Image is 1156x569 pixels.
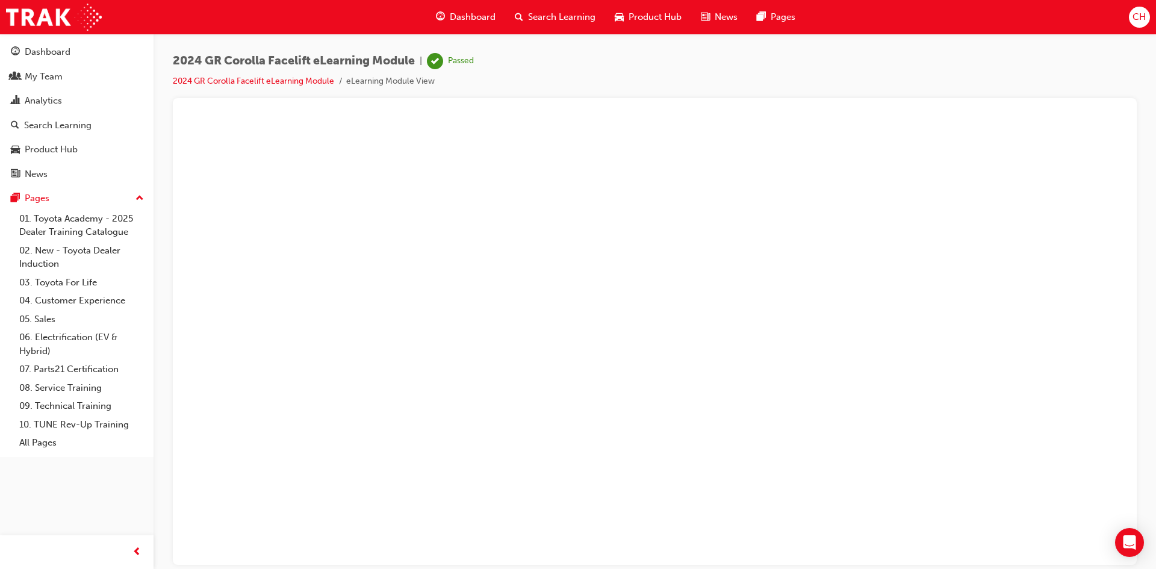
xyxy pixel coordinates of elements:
[5,41,149,63] a: Dashboard
[14,273,149,292] a: 03. Toyota For Life
[14,415,149,434] a: 10. TUNE Rev-Up Training
[14,310,149,329] a: 05. Sales
[25,167,48,181] div: News
[436,10,445,25] span: guage-icon
[25,143,78,157] div: Product Hub
[11,120,19,131] span: search-icon
[5,187,149,210] button: Pages
[11,96,20,107] span: chart-icon
[528,10,595,24] span: Search Learning
[346,75,435,89] li: eLearning Module View
[14,360,149,379] a: 07. Parts21 Certification
[1129,7,1150,28] button: CH
[25,70,63,84] div: My Team
[6,4,102,31] img: Trak
[14,241,149,273] a: 02. New - Toyota Dealer Induction
[11,72,20,82] span: people-icon
[450,10,496,24] span: Dashboard
[701,10,710,25] span: news-icon
[1133,10,1146,24] span: CH
[691,5,747,30] a: news-iconNews
[5,90,149,112] a: Analytics
[14,291,149,310] a: 04. Customer Experience
[629,10,682,24] span: Product Hub
[135,191,144,207] span: up-icon
[426,5,505,30] a: guage-iconDashboard
[132,545,141,560] span: prev-icon
[14,379,149,397] a: 08. Service Training
[14,210,149,241] a: 01. Toyota Academy - 2025 Dealer Training Catalogue
[5,163,149,185] a: News
[427,53,443,69] span: learningRecordVerb_PASS-icon
[757,10,766,25] span: pages-icon
[173,76,334,86] a: 2024 GR Corolla Facelift eLearning Module
[11,169,20,180] span: news-icon
[771,10,795,24] span: Pages
[5,39,149,187] button: DashboardMy TeamAnalyticsSearch LearningProduct HubNews
[5,114,149,137] a: Search Learning
[515,10,523,25] span: search-icon
[715,10,738,24] span: News
[505,5,605,30] a: search-iconSearch Learning
[25,94,62,108] div: Analytics
[420,54,422,68] span: |
[25,191,49,205] div: Pages
[25,45,70,59] div: Dashboard
[24,119,92,132] div: Search Learning
[615,10,624,25] span: car-icon
[5,66,149,88] a: My Team
[11,145,20,155] span: car-icon
[747,5,805,30] a: pages-iconPages
[11,47,20,58] span: guage-icon
[14,328,149,360] a: 06. Electrification (EV & Hybrid)
[11,193,20,204] span: pages-icon
[5,138,149,161] a: Product Hub
[14,397,149,415] a: 09. Technical Training
[173,54,415,68] span: 2024 GR Corolla Facelift eLearning Module
[1115,528,1144,557] div: Open Intercom Messenger
[448,55,474,67] div: Passed
[14,434,149,452] a: All Pages
[605,5,691,30] a: car-iconProduct Hub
